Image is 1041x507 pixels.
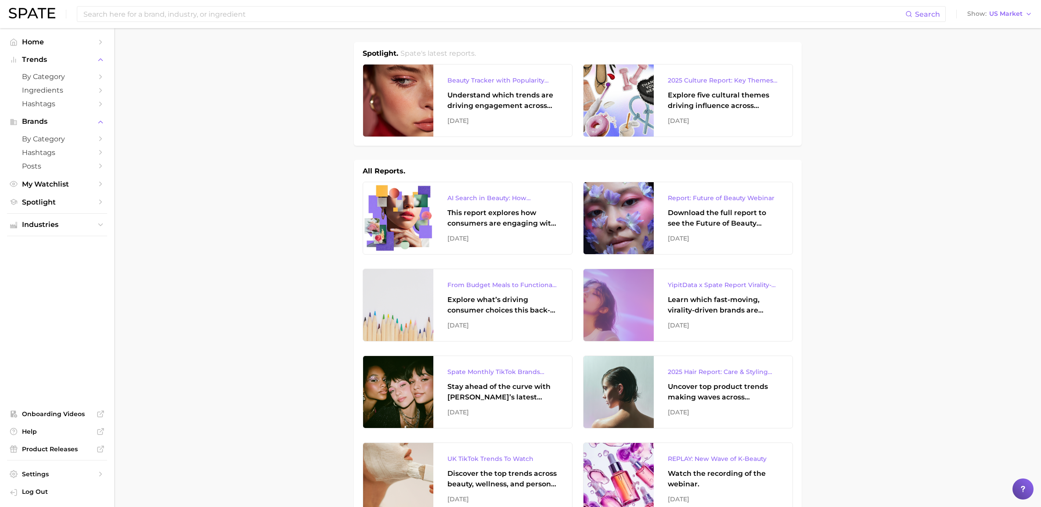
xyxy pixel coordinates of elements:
[363,182,573,255] a: AI Search in Beauty: How Consumers Are Using ChatGPT vs. Google SearchThis report explores how co...
[447,233,558,244] div: [DATE]
[22,38,92,46] span: Home
[668,320,778,331] div: [DATE]
[22,221,92,229] span: Industries
[7,70,107,83] a: by Category
[7,53,107,66] button: Trends
[7,132,107,146] a: by Category
[967,11,987,16] span: Show
[7,218,107,231] button: Industries
[400,48,476,59] h2: Spate's latest reports.
[363,64,573,137] a: Beauty Tracker with Popularity IndexUnderstand which trends are driving engagement across platfor...
[7,467,107,481] a: Settings
[668,494,778,504] div: [DATE]
[447,208,558,229] div: This report explores how consumers are engaging with AI-powered search tools — and what it means ...
[447,193,558,203] div: AI Search in Beauty: How Consumers Are Using ChatGPT vs. Google Search
[583,356,793,428] a: 2025 Hair Report: Care & Styling ProductsUncover top product trends making waves across platforms...
[363,166,405,176] h1: All Reports.
[363,356,573,428] a: Spate Monthly TikTok Brands TrackerStay ahead of the curve with [PERSON_NAME]’s latest monthly tr...
[668,90,778,111] div: Explore five cultural themes driving influence across beauty, food, and pop culture.
[22,410,92,418] span: Onboarding Videos
[7,159,107,173] a: Posts
[447,367,558,377] div: Spate Monthly TikTok Brands Tracker
[668,115,778,126] div: [DATE]
[363,48,398,59] h1: Spotlight.
[22,100,92,108] span: Hashtags
[447,407,558,417] div: [DATE]
[447,75,558,86] div: Beauty Tracker with Popularity Index
[447,494,558,504] div: [DATE]
[7,442,107,456] a: Product Releases
[965,8,1034,20] button: ShowUS Market
[915,10,940,18] span: Search
[583,182,793,255] a: Report: Future of Beauty WebinarDownload the full report to see the Future of Beauty trends we un...
[447,280,558,290] div: From Budget Meals to Functional Snacks: Food & Beverage Trends Shaping Consumer Behavior This Sch...
[22,135,92,143] span: by Category
[447,468,558,489] div: Discover the top trends across beauty, wellness, and personal care on TikTok [GEOGRAPHIC_DATA].
[22,470,92,478] span: Settings
[668,453,778,464] div: REPLAY: New Wave of K-Beauty
[22,86,92,94] span: Ingredients
[447,115,558,126] div: [DATE]
[22,148,92,157] span: Hashtags
[668,208,778,229] div: Download the full report to see the Future of Beauty trends we unpacked during the webinar.
[22,72,92,81] span: by Category
[583,64,793,137] a: 2025 Culture Report: Key Themes That Are Shaping Consumer DemandExplore five cultural themes driv...
[22,162,92,170] span: Posts
[7,83,107,97] a: Ingredients
[668,233,778,244] div: [DATE]
[7,115,107,128] button: Brands
[583,269,793,342] a: YipitData x Spate Report Virality-Driven Brands Are Taking a Slice of the Beauty PieLearn which f...
[9,8,55,18] img: SPATE
[668,381,778,403] div: Uncover top product trends making waves across platforms — along with key insights into benefits,...
[668,75,778,86] div: 2025 Culture Report: Key Themes That Are Shaping Consumer Demand
[668,280,778,290] div: YipitData x Spate Report Virality-Driven Brands Are Taking a Slice of the Beauty Pie
[22,488,100,496] span: Log Out
[7,146,107,159] a: Hashtags
[447,295,558,316] div: Explore what’s driving consumer choices this back-to-school season From budget-friendly meals to ...
[447,453,558,464] div: UK TikTok Trends To Watch
[668,295,778,316] div: Learn which fast-moving, virality-driven brands are leading the pack, the risks of viral growth, ...
[447,381,558,403] div: Stay ahead of the curve with [PERSON_NAME]’s latest monthly tracker, spotlighting the fastest-gro...
[7,485,107,500] a: Log out. Currently logged in with e-mail jefeinstein@elfbeauty.com.
[7,425,107,438] a: Help
[83,7,905,22] input: Search here for a brand, industry, or ingredient
[668,468,778,489] div: Watch the recording of the webinar.
[363,269,573,342] a: From Budget Meals to Functional Snacks: Food & Beverage Trends Shaping Consumer Behavior This Sch...
[22,428,92,435] span: Help
[22,198,92,206] span: Spotlight
[447,320,558,331] div: [DATE]
[22,56,92,64] span: Trends
[989,11,1023,16] span: US Market
[22,180,92,188] span: My Watchlist
[7,35,107,49] a: Home
[7,407,107,421] a: Onboarding Videos
[7,97,107,111] a: Hashtags
[22,118,92,126] span: Brands
[668,367,778,377] div: 2025 Hair Report: Care & Styling Products
[7,195,107,209] a: Spotlight
[22,445,92,453] span: Product Releases
[668,193,778,203] div: Report: Future of Beauty Webinar
[7,177,107,191] a: My Watchlist
[447,90,558,111] div: Understand which trends are driving engagement across platforms in the skin, hair, makeup, and fr...
[668,407,778,417] div: [DATE]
